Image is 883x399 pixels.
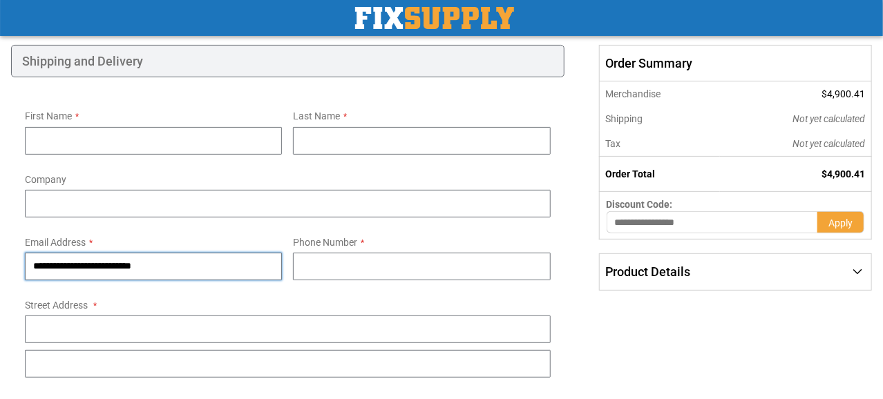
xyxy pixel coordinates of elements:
span: Product Details [606,264,691,279]
span: Not yet calculated [792,113,865,124]
span: Shipping [606,113,643,124]
button: Apply [817,211,864,233]
a: store logo [355,7,514,29]
span: Email Address [25,237,86,248]
img: Fix Industrial Supply [355,7,514,29]
span: Phone Number [293,237,357,248]
span: Discount Code: [607,199,673,210]
span: First Name [25,110,72,121]
span: $4,900.41 [822,88,865,99]
span: Not yet calculated [792,138,865,149]
span: Street Address [25,300,88,311]
strong: Order Total [606,168,656,179]
span: Last Name [293,110,340,121]
div: Shipping and Delivery [11,45,564,78]
th: Merchandise [599,81,720,106]
span: Apply [828,217,853,228]
span: Order Summary [599,45,872,82]
span: Company [25,174,66,185]
th: Tax [599,131,720,157]
span: $4,900.41 [822,168,865,179]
